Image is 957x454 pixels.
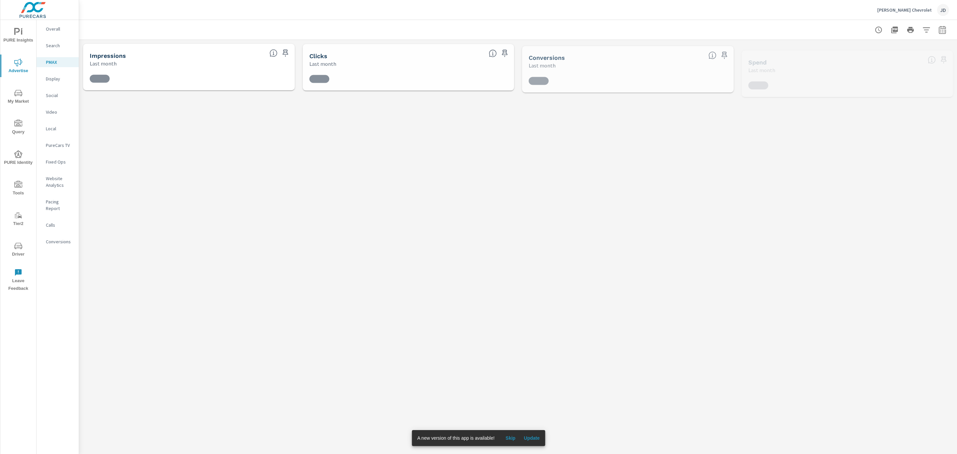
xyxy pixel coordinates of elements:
div: Search [37,41,79,51]
h5: Spend [748,59,767,66]
span: Tools [2,181,34,197]
button: Print Report [904,23,917,37]
span: PURE Identity [2,150,34,167]
p: Social [46,92,73,99]
div: Calls [37,220,79,230]
div: Local [37,124,79,134]
p: Search [46,42,73,49]
div: Display [37,74,79,84]
div: nav menu [0,20,36,295]
p: [PERSON_NAME] Chevrolet [877,7,932,13]
span: Save this to your personalized report [719,50,730,60]
span: PURE Insights [2,28,34,44]
span: The amount of money spent on advertising during the period. [928,56,936,64]
p: Last month [748,66,775,74]
button: Select Date Range [936,23,949,37]
span: Skip [502,435,518,441]
p: PMAX [46,59,73,65]
span: Query [2,120,34,136]
span: My Market [2,89,34,105]
p: Pacing Report [46,198,73,212]
button: Apply Filters [920,23,933,37]
span: Tier2 [2,211,34,228]
span: The number of times an ad was shown on your behalf. [269,49,277,57]
div: Overall [37,24,79,34]
p: Video [46,109,73,115]
div: Pacing Report [37,197,79,213]
div: Social [37,90,79,100]
button: "Export Report to PDF" [888,23,901,37]
span: Save this to your personalized report [280,48,291,58]
span: The number of times an ad was clicked by a consumer. [489,50,497,57]
p: Fixed Ops [46,159,73,165]
p: Last month [529,61,556,69]
button: Skip [500,433,521,443]
span: Driver [2,242,34,258]
button: Update [521,433,542,443]
span: Leave Feedback [2,269,34,292]
p: Display [46,75,73,82]
p: PureCars TV [46,142,73,149]
span: Save this to your personalized report [499,48,510,59]
p: Last month [90,59,117,67]
span: Save this to your personalized report [938,55,949,65]
p: Calls [46,222,73,228]
h5: Impressions [90,52,126,59]
div: Conversions [37,237,79,247]
span: Total Conversions include Actions, Leads and Unmapped. [708,51,716,59]
div: Video [37,107,79,117]
span: Update [524,435,540,441]
h5: Clicks [309,53,327,59]
p: Local [46,125,73,132]
span: Advertise [2,58,34,75]
div: PureCars TV [37,140,79,150]
div: Fixed Ops [37,157,79,167]
div: JD [937,4,949,16]
div: Website Analytics [37,173,79,190]
p: Website Analytics [46,175,73,188]
span: A new version of this app is available! [417,435,495,441]
h5: Conversions [529,54,565,61]
p: Overall [46,26,73,32]
p: Last month [309,60,336,68]
p: Conversions [46,238,73,245]
div: PMAX [37,57,79,67]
